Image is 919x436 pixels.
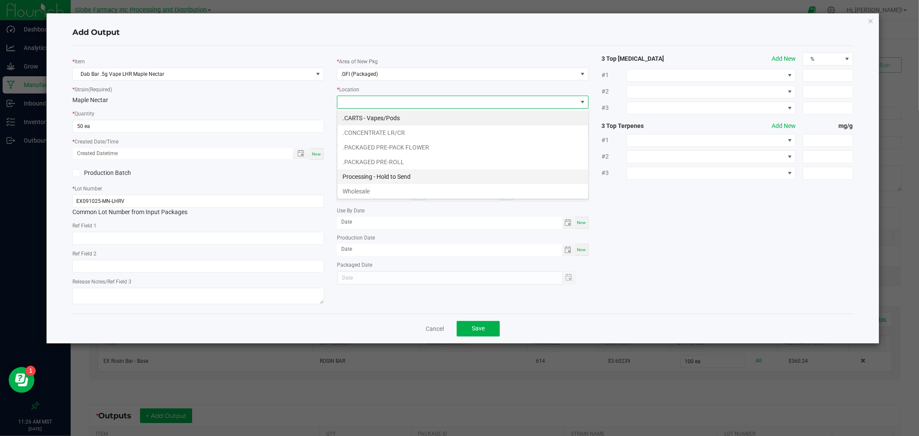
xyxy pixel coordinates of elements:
span: #2 [601,87,626,96]
span: NO DATA FOUND [626,85,796,98]
label: Production Date [337,234,375,242]
label: Ref Field 1 [72,222,97,230]
span: (Required) [88,87,112,93]
span: Now [312,152,321,156]
span: NO DATA FOUND [626,150,796,163]
div: Common Lot Number from Input Packages [72,195,324,217]
h4: Add Output [72,27,853,38]
li: Wholesale [337,184,588,199]
span: Toggle calendar [562,244,575,256]
iframe: Resource center unread badge [25,366,36,376]
span: #2 [601,152,626,161]
label: Area of New Pkg [339,58,378,65]
span: NO DATA FOUND [626,134,796,147]
label: Item [75,58,85,65]
label: Ref Field 2 [72,250,97,258]
label: Use By Date [337,207,364,215]
label: Release Notes/Ref Field 3 [72,278,131,286]
button: Add New [772,54,796,63]
span: NO DATA FOUND [626,69,796,82]
strong: 3 Top Terpenes [601,121,702,131]
strong: mg/g [803,121,853,131]
label: Lot Number [75,185,102,193]
li: .CARTS - Vapes/Pods [337,111,588,125]
input: Date [337,244,562,255]
label: Packaged Date [337,261,372,269]
label: Strain [75,86,112,93]
strong: 3 Top [MEDICAL_DATA] [601,54,702,63]
span: Now [577,220,586,225]
label: Production Batch [72,168,192,178]
label: Created Date/Time [75,138,118,146]
label: Quantity [75,110,94,118]
span: #3 [601,103,626,112]
input: Created Datetime [73,148,284,159]
input: Date [337,217,562,227]
span: #1 [601,71,626,80]
span: Toggle popup [293,148,310,159]
li: Processing - Hold to Send [337,169,588,184]
button: Save [457,321,500,336]
span: .GFI (Packaged) [341,71,378,77]
li: .CONCENTRATE LR/CR [337,125,588,140]
a: Cancel [426,324,444,333]
span: Now [577,247,586,252]
span: Dab Bar .5g Vape LHR Maple Nectar [73,68,313,80]
span: Toggle calendar [562,217,575,229]
span: NO DATA FOUND [626,167,796,180]
li: .PACKAGED PRE-ROLL [337,155,588,169]
label: Location [339,86,359,93]
span: #3 [601,168,626,178]
button: Add New [772,121,796,131]
iframe: Resource center [9,367,34,393]
span: #1 [601,136,626,145]
li: .PACKAGED PRE-PACK FLOWER [337,140,588,155]
span: Save [472,325,485,332]
span: % [803,53,842,65]
span: Maple Nectar [72,97,108,103]
span: NO DATA FOUND [626,102,796,115]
